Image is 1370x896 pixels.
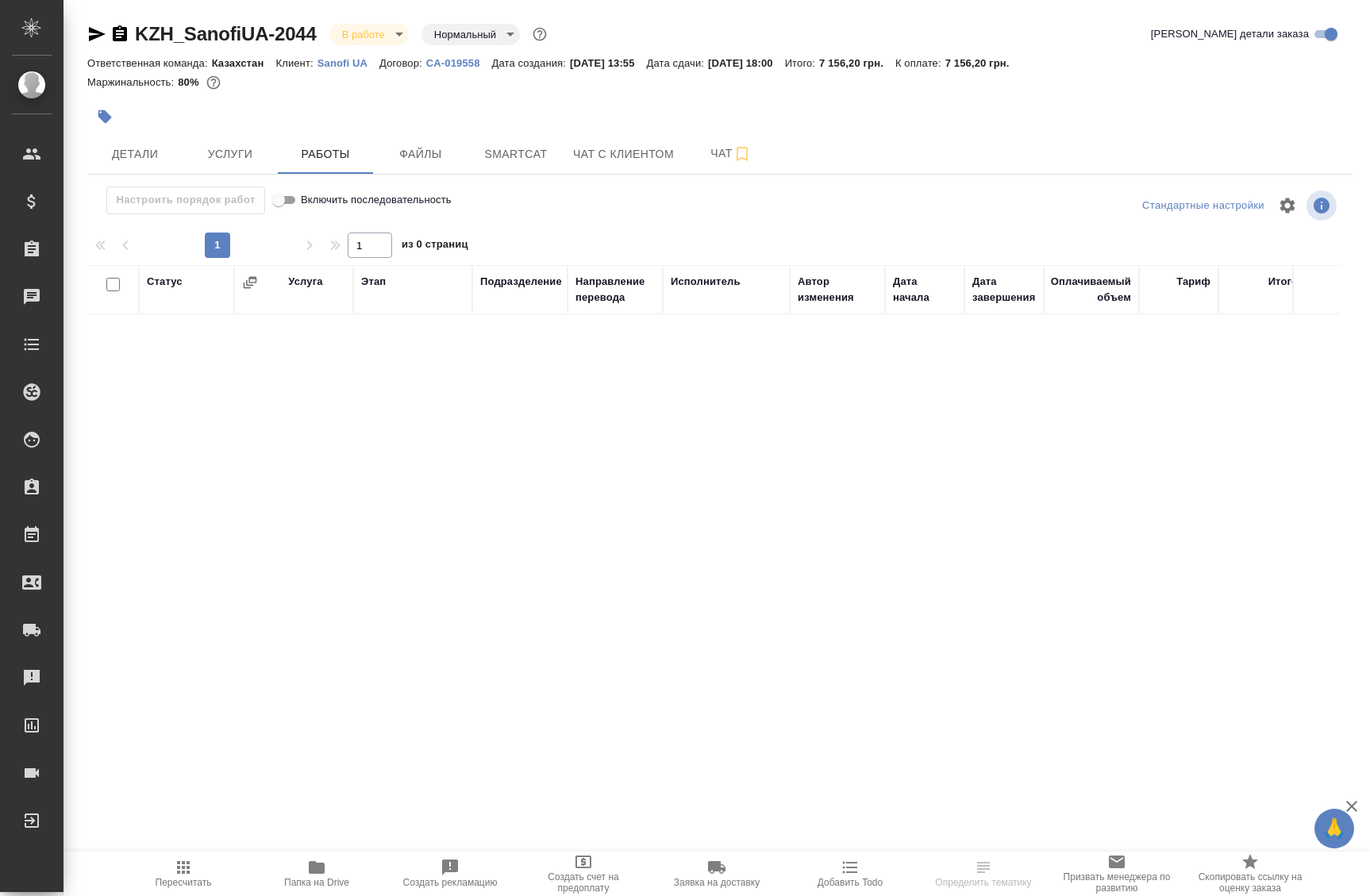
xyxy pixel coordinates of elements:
div: Исполнитель [671,274,741,290]
svg: Подписаться [733,144,752,163]
p: [DATE] 13:55 [570,57,647,69]
div: Услуга [288,274,322,290]
button: Скопировать ссылку [110,25,129,44]
span: Файлы [383,144,459,164]
span: Услуги [192,144,268,164]
div: Оплачиваемый объем [1051,274,1131,306]
p: Казахстан [212,57,276,69]
button: Создать рекламацию [383,852,517,896]
p: Маржинальность: [87,76,178,88]
div: Статус [147,274,183,290]
span: Настроить таблицу [1268,187,1307,225]
button: Добавить тэг [87,99,122,134]
p: 7 156,20 грн. [945,57,1022,69]
span: из 0 страниц [402,235,468,258]
div: Автор изменения [798,274,877,306]
button: Сгруппировать [242,275,258,290]
button: Папка на Drive [250,852,383,896]
button: Добавить Todo [783,852,917,896]
p: Ответственная команда: [87,57,212,69]
button: Призвать менеджера по развитию [1050,852,1183,896]
div: Подразделение [480,274,562,290]
span: Создать рекламацию [403,877,498,888]
a: CA-019558 [426,56,492,69]
p: Дата сдачи: [647,57,708,69]
button: Скопировать ссылку для ЯМессенджера [87,25,106,44]
span: Добавить Todo [818,877,883,888]
button: Пересчитать [117,852,250,896]
p: Договор: [379,57,426,69]
div: В работе [421,24,520,45]
span: 🙏 [1321,812,1348,845]
span: Чат [693,144,769,163]
span: Определить тематику [935,877,1031,888]
button: Скопировать ссылку на оценку заказа [1183,852,1317,896]
button: Заявка на доставку [650,852,783,896]
div: Тариф [1176,274,1210,290]
div: Этап [361,274,386,290]
span: Детали [97,144,173,164]
span: Пересчитать [156,877,212,888]
span: Заявка на доставку [674,877,760,888]
button: Нормальный [429,28,501,41]
div: Дата завершения [972,274,1036,306]
button: Определить тематику [917,852,1050,896]
button: Создать счет на предоплату [517,852,650,896]
div: split button [1138,194,1268,218]
p: [DATE] 18:00 [708,57,785,69]
span: Работы [287,144,364,164]
p: 7 156,20 грн. [819,57,895,69]
span: Скопировать ссылку на оценку заказа [1193,871,1307,894]
p: 80% [178,76,202,88]
button: 0.00 UAH; 2321.50 RUB; [203,72,224,93]
a: Sanofi UA [317,56,379,69]
p: К оплате: [895,57,945,69]
span: Создать счет на предоплату [526,871,641,894]
p: Sanofi UA [317,57,379,69]
div: Дата начала [893,274,956,306]
span: Посмотреть информацию [1307,190,1340,221]
span: [PERSON_NAME] детали заказа [1151,26,1309,42]
button: В работе [337,28,390,41]
a: KZH_SanofiUA-2044 [135,23,317,44]
div: Итого [1268,274,1298,290]
p: CA-019558 [426,57,492,69]
p: Клиент: [275,57,317,69]
p: Дата создания: [492,57,570,69]
button: Доп статусы указывают на важность/срочность заказа [529,24,550,44]
span: Чат с клиентом [573,144,674,164]
span: Smartcat [478,144,554,164]
div: Направление перевода [575,274,655,306]
span: Включить последовательность [301,192,452,208]
span: Папка на Drive [284,877,349,888]
p: Итого: [785,57,819,69]
span: Призвать менеджера по развитию [1060,871,1174,894]
button: 🙏 [1314,809,1354,848]
div: В работе [329,24,409,45]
